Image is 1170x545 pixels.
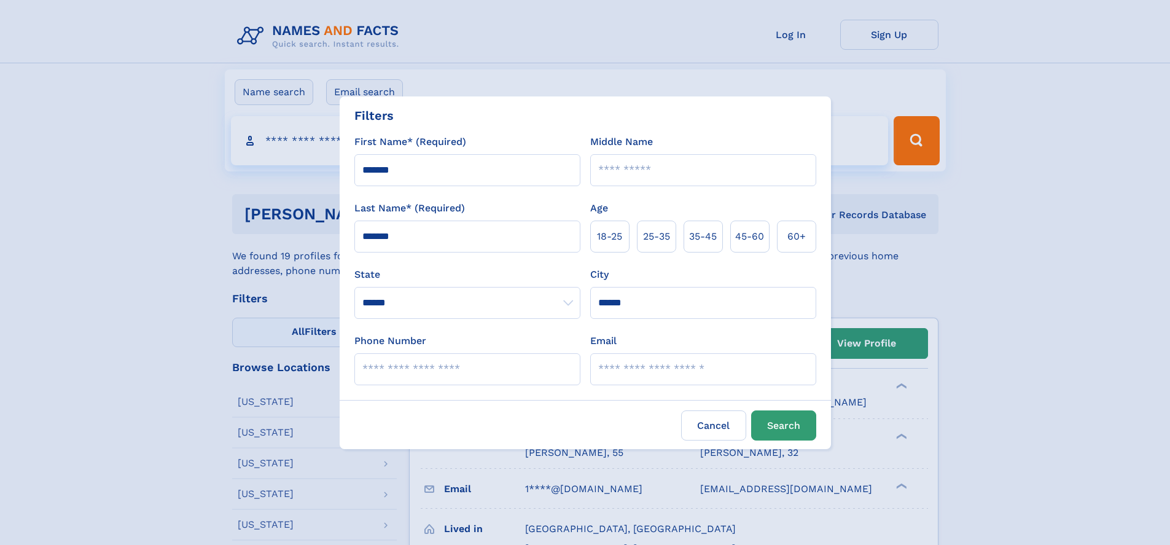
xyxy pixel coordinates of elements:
label: Email [590,334,617,348]
span: 60+ [787,229,806,244]
span: 18‑25 [597,229,622,244]
label: Cancel [681,410,746,441]
label: Phone Number [354,334,426,348]
span: 25‑35 [643,229,670,244]
label: City [590,267,609,282]
div: Filters [354,106,394,125]
label: Middle Name [590,135,653,149]
label: State [354,267,580,282]
label: Age [590,201,608,216]
span: 35‑45 [689,229,717,244]
label: First Name* (Required) [354,135,466,149]
span: 45‑60 [735,229,764,244]
label: Last Name* (Required) [354,201,465,216]
button: Search [751,410,816,441]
